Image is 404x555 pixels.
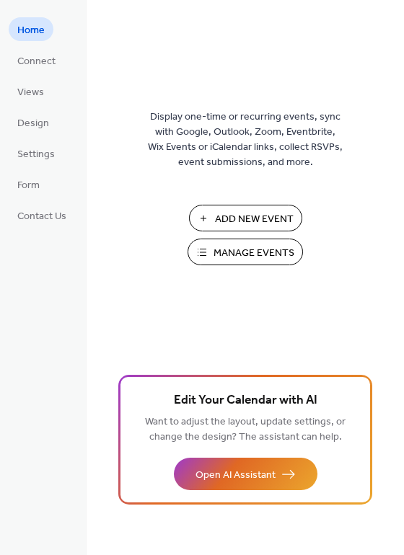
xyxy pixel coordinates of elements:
span: Form [17,178,40,193]
a: Views [9,79,53,103]
a: Settings [9,141,63,165]
span: Manage Events [214,246,294,261]
button: Open AI Assistant [174,458,317,490]
button: Add New Event [189,205,302,231]
span: Want to adjust the layout, update settings, or change the design? The assistant can help. [145,412,346,447]
span: Add New Event [215,212,294,227]
a: Design [9,110,58,134]
span: Design [17,116,49,131]
button: Manage Events [188,239,303,265]
span: Open AI Assistant [196,468,276,483]
span: Contact Us [17,209,66,224]
span: Display one-time or recurring events, sync with Google, Outlook, Zoom, Eventbrite, Wix Events or ... [148,110,343,170]
a: Form [9,172,48,196]
span: Home [17,23,45,38]
span: Views [17,85,44,100]
a: Contact Us [9,203,75,227]
a: Home [9,17,53,41]
span: Connect [17,54,56,69]
span: Edit Your Calendar with AI [174,391,317,411]
a: Connect [9,48,64,72]
span: Settings [17,147,55,162]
